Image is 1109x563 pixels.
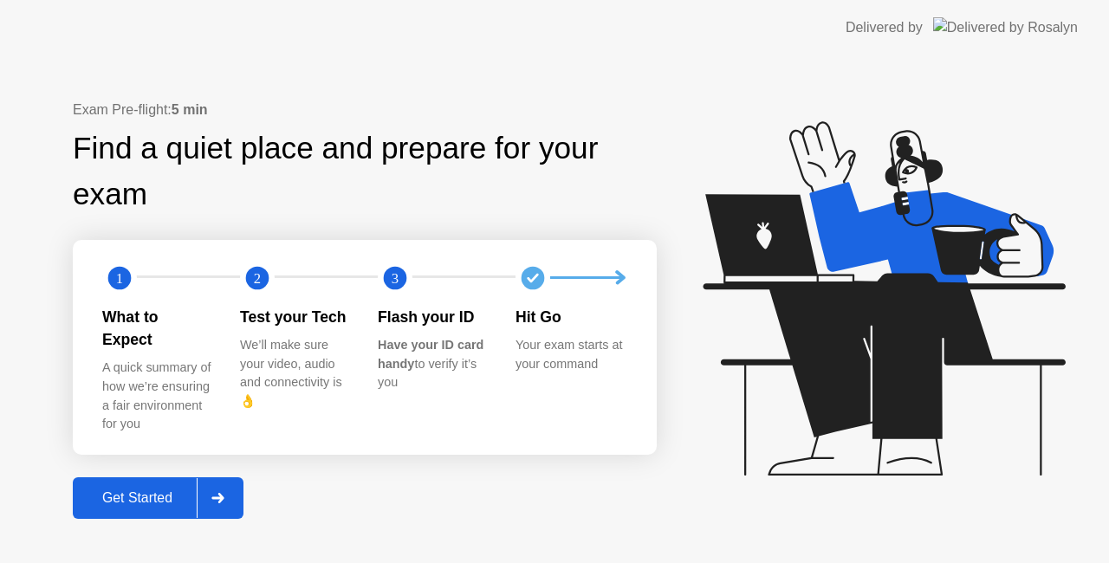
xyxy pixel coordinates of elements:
div: to verify it’s you [378,336,488,392]
button: Get Started [73,477,243,519]
div: Flash your ID [378,306,488,328]
text: 2 [254,269,261,286]
div: A quick summary of how we’re ensuring a fair environment for you [102,359,212,433]
div: Delivered by [846,17,923,38]
b: Have your ID card handy [378,338,483,371]
img: Delivered by Rosalyn [933,17,1078,37]
b: 5 min [172,102,208,117]
div: Exam Pre-flight: [73,100,657,120]
div: Hit Go [516,306,626,328]
text: 1 [116,269,123,286]
text: 3 [392,269,399,286]
div: Test your Tech [240,306,350,328]
div: Get Started [78,490,197,506]
div: Find a quiet place and prepare for your exam [73,126,657,217]
div: What to Expect [102,306,212,352]
div: Your exam starts at your command [516,336,626,373]
div: We’ll make sure your video, audio and connectivity is 👌 [240,336,350,411]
